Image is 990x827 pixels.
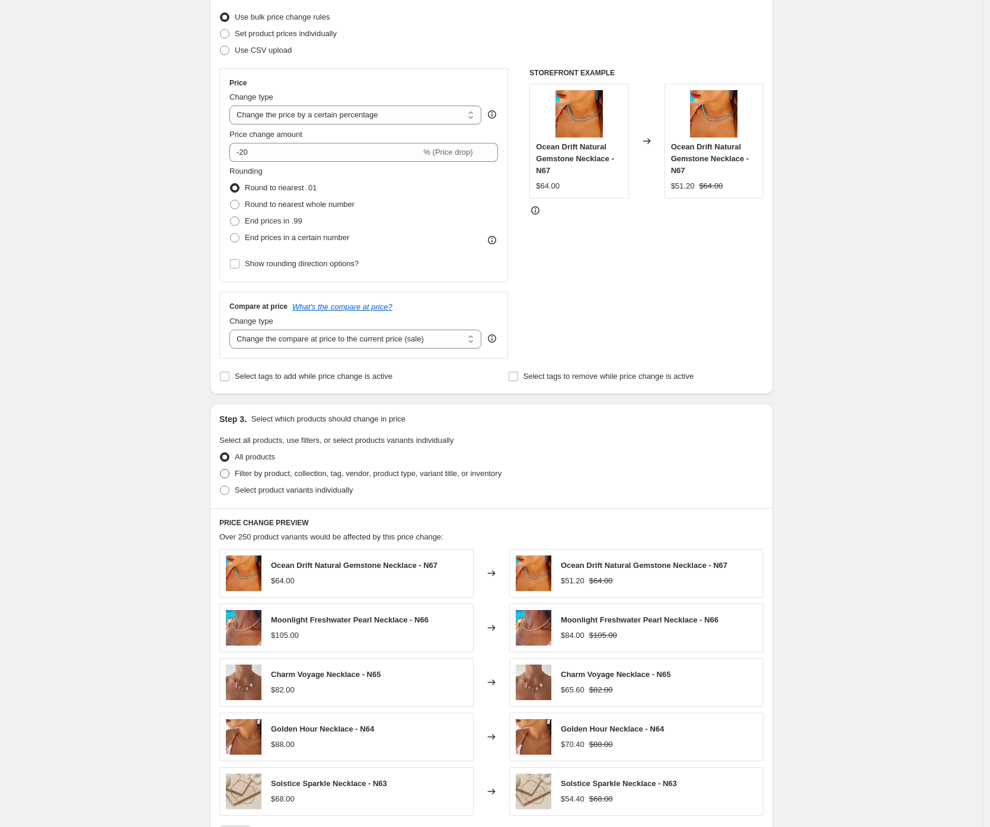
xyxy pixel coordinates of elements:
[235,452,275,461] span: All products
[229,130,302,139] span: Price change amount
[271,724,374,733] span: Golden Hour Necklace - N64
[245,183,317,192] span: Round to nearest .01
[516,774,551,809] img: 9d03c835273514f855933dde63b8c0162c9731519be77b32cc667d1dd8cffc23_80x.jpg
[219,532,443,541] span: Over 250 product variants would be affected by this price change:
[561,615,718,624] span: Moonlight Freshwater Pearl Necklace - N66
[226,665,261,700] img: 25d01f1d62fc4f9ae03619edb1dc3b415fab96d8781fb3c7eb7e5e5f4d44cf0f_80x.jpg
[516,665,551,700] img: 25d01f1d62fc4f9ae03619edb1dc3b415fab96d8781fb3c7eb7e5e5f4d44cf0f_80x.jpg
[699,180,723,192] strike: $64.00
[226,774,261,809] img: 9d03c835273514f855933dde63b8c0162c9731519be77b32cc667d1dd8cffc23_80x.jpg
[235,372,392,381] span: Select tags to add while price change is active
[271,670,381,679] span: Charm Voyage Necklace - N65
[589,793,613,805] strike: $68.00
[245,200,355,209] span: Round to nearest whole number
[523,372,694,381] span: Select tags to remove while price change is active
[555,90,603,138] img: IMG_4915_jpg_ffa47920-f764-4d68-a11f-209aafe0b240_80x.jpg
[229,143,421,162] input: -15
[229,317,273,325] span: Change type
[219,436,454,445] span: Select all products, use filters, or select products variants individually
[235,29,337,38] span: Set product prices individually
[235,46,292,55] span: Use CSV upload
[561,684,585,696] div: $65.60
[271,793,295,805] div: $68.00
[229,167,263,175] span: Rounding
[589,575,613,587] strike: $64.00
[536,180,560,192] div: $64.00
[589,684,613,696] strike: $82.00
[561,779,677,788] span: Solstice Sparkle Necklace - N63
[516,555,551,591] img: IMG_4915_jpg_ffa47920-f764-4d68-a11f-209aafe0b240_80x.jpg
[245,233,349,242] span: End prices in a certain number
[235,469,502,478] span: Filter by product, collection, tag, vendor, product type, variant title, or inventory
[235,12,330,21] span: Use bulk price change rules
[229,78,247,88] h3: Price
[226,719,261,755] img: IMG_4866_80x.jpg
[671,180,695,192] div: $51.20
[561,724,664,733] span: Golden Hour Necklace - N64
[516,610,551,646] img: IMG_6141_jpg_d5032e7e-4ee0-4774-939d-0bd69c192d54_80x.jpg
[271,615,429,624] span: Moonlight Freshwater Pearl Necklace - N66
[292,302,392,311] button: What's the compare at price?
[219,413,247,425] h2: Step 3.
[529,68,764,78] h6: STOREFRONT EXAMPLE
[561,739,585,751] div: $70.40
[251,413,405,425] p: Select which products should change in price
[561,575,585,587] div: $51.20
[589,739,613,751] strike: $88.00
[271,575,295,587] div: $64.00
[423,148,472,157] span: % (Price drop)
[561,793,585,805] div: $54.40
[235,486,353,494] span: Select product variants individually
[229,92,273,101] span: Change type
[271,561,437,570] span: Ocean Drift Natural Gemstone Necklace - N67
[536,142,614,175] span: Ocean Drift Natural Gemstone Necklace - N67
[229,302,288,311] h3: Compare at price
[245,259,359,268] span: Show rounding direction options?
[271,684,295,696] div: $82.00
[561,670,670,679] span: Charm Voyage Necklace - N65
[671,142,749,175] span: Ocean Drift Natural Gemstone Necklace - N67
[516,719,551,755] img: IMG_4866_80x.jpg
[271,779,387,788] span: Solstice Sparkle Necklace - N63
[589,630,617,641] strike: $105.00
[245,216,302,225] span: End prices in .99
[486,108,498,120] div: help
[486,333,498,344] div: help
[690,90,737,138] img: IMG_4915_jpg_ffa47920-f764-4d68-a11f-209aafe0b240_80x.jpg
[271,739,295,751] div: $88.00
[226,610,261,646] img: IMG_6141_jpg_d5032e7e-4ee0-4774-939d-0bd69c192d54_80x.jpg
[219,518,764,528] h6: PRICE CHANGE PREVIEW
[226,555,261,591] img: IMG_4915_jpg_ffa47920-f764-4d68-a11f-209aafe0b240_80x.jpg
[271,630,299,641] div: $105.00
[561,630,585,641] div: $84.00
[561,561,727,570] span: Ocean Drift Natural Gemstone Necklace - N67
